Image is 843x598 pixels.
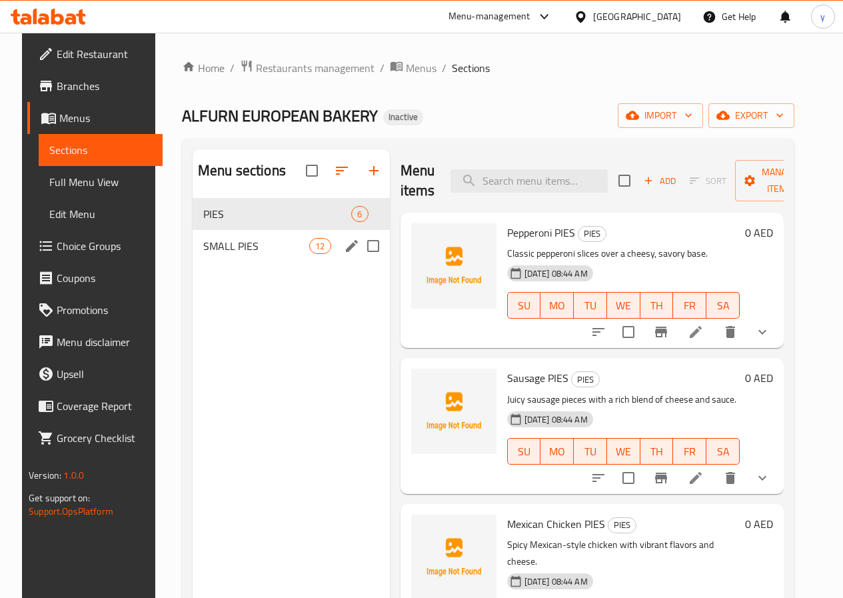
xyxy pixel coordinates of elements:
button: delete [714,316,746,348]
span: TH [646,296,668,315]
span: WE [612,442,635,461]
h2: Menu items [401,161,435,201]
span: 12 [310,240,330,253]
h6: 0 AED [745,223,773,242]
div: Menu-management [448,9,530,25]
a: Branches [27,70,163,102]
a: Coupons [27,262,163,294]
span: Coverage Report [57,398,152,414]
a: Edit menu item [688,470,704,486]
button: SU [507,438,541,465]
span: PIES [608,517,636,533]
span: TU [579,442,602,461]
h6: 0 AED [745,369,773,387]
span: MO [546,296,568,315]
span: Choice Groups [57,238,152,254]
a: Menus [27,102,163,134]
button: sort-choices [582,462,614,494]
span: [DATE] 08:44 AM [519,413,593,426]
span: TU [579,296,602,315]
button: delete [714,462,746,494]
nav: breadcrumb [182,59,794,77]
svg: Show Choices [754,470,770,486]
img: Sausage PIES [411,369,496,454]
button: TU [574,438,607,465]
li: / [230,60,235,76]
span: Inactive [383,111,423,123]
span: 1.0.0 [63,467,84,484]
span: WE [612,296,635,315]
span: import [628,107,692,124]
button: MO [540,438,574,465]
button: Add section [358,155,390,187]
span: Add item [638,171,681,191]
span: Edit Restaurant [57,46,152,62]
p: Spicy Mexican-style chicken with vibrant flavors and cheese. [507,537,740,570]
button: Add [638,171,681,191]
button: import [618,103,703,128]
span: Promotions [57,302,152,318]
span: PIES [572,372,599,387]
span: SA [712,296,734,315]
button: TU [574,292,607,319]
h2: Menu sections [198,161,286,181]
a: Menu disclaimer [27,326,163,358]
span: Select section first [681,171,735,191]
div: items [309,238,331,254]
span: [DATE] 08:44 AM [519,575,593,588]
span: Version: [29,467,61,484]
span: Upsell [57,366,152,382]
div: SMALL PIES12edit [193,230,390,262]
span: Select section [610,167,638,195]
a: Choice Groups [27,230,163,262]
li: / [442,60,446,76]
span: Select to update [614,464,642,492]
span: ALFURN EUROPEAN BAKERY [182,101,378,131]
a: Home [182,60,225,76]
input: search [450,169,608,193]
span: PIES [578,226,606,241]
div: PIES [578,226,606,242]
div: PIES [608,517,636,533]
button: SA [706,292,740,319]
span: SMALL PIES [203,238,309,254]
svg: Show Choices [754,324,770,340]
button: TH [640,438,674,465]
span: [DATE] 08:44 AM [519,267,593,280]
span: Pepperoni PIES [507,223,575,243]
span: Menu disclaimer [57,334,152,350]
span: SA [712,442,734,461]
span: SU [513,296,536,315]
span: Full Menu View [49,174,152,190]
button: WE [607,438,640,465]
button: SU [507,292,541,319]
span: SU [513,442,536,461]
span: Mexican Chicken PIES [507,514,605,534]
span: Sausage PIES [507,368,568,388]
a: Edit menu item [688,324,704,340]
span: Branches [57,78,152,94]
img: Pepperoni PIES [411,223,496,309]
span: Menus [406,60,436,76]
span: Select to update [614,318,642,346]
div: items [351,206,368,222]
div: PIES6 [193,198,390,230]
li: / [380,60,385,76]
button: FR [673,292,706,319]
span: Edit Menu [49,206,152,222]
button: WE [607,292,640,319]
a: Upsell [27,358,163,390]
button: TH [640,292,674,319]
a: Edit Restaurant [27,38,163,70]
h6: 0 AED [745,515,773,533]
button: edit [342,236,362,256]
span: Add [642,173,678,189]
span: PIES [203,206,352,222]
span: Get support on: [29,489,90,507]
p: Classic pepperoni slices over a cheesy, savory base. [507,245,740,262]
span: y [820,9,825,24]
a: Sections [39,134,163,166]
span: TH [646,442,668,461]
button: sort-choices [582,316,614,348]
